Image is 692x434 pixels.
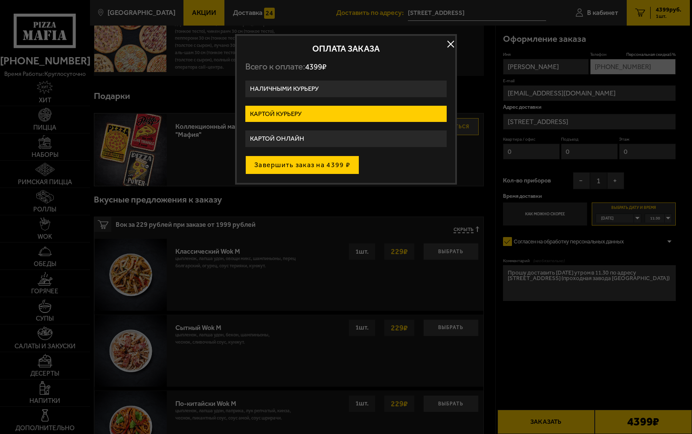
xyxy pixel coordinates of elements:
[245,130,447,147] label: Картой онлайн
[245,61,447,72] p: Всего к оплате:
[245,156,359,174] button: Завершить заказ на 4399 ₽
[245,106,447,122] label: Картой курьеру
[245,44,447,53] h2: Оплата заказа
[305,62,326,72] span: 4399 ₽
[245,81,447,97] label: Наличными курьеру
